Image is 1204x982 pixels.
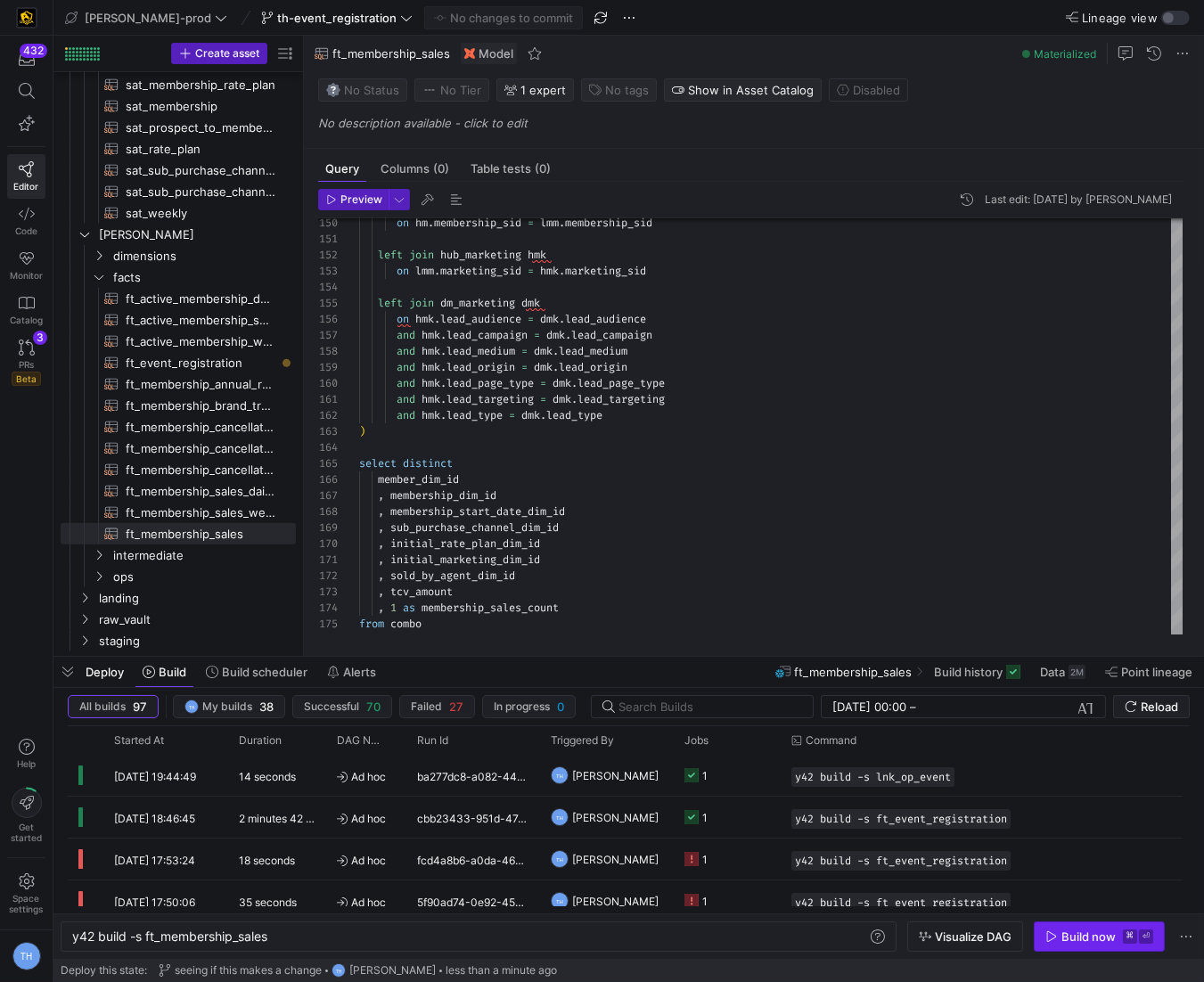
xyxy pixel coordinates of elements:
span: hub_marketing [440,248,521,262]
span: 1 [390,601,397,615]
span: . [434,312,440,326]
button: Successful70 [292,695,392,718]
button: th-event_registration [257,6,417,29]
span: Preview [340,193,382,206]
button: Data2M [1032,657,1093,687]
span: ft_membership_sales_daily_forecast​​​​​​​​​​ [126,481,275,502]
span: = [521,360,528,374]
span: ft_membership_brand_transfer​​​​​​​​​​ [126,396,275,416]
div: TH [332,963,346,978]
button: Build history [926,657,1028,687]
span: dmk [546,328,565,342]
div: Press SPACE to select this row. [61,202,296,224]
div: Press SPACE to select this row. [61,587,296,609]
span: lead_medium [559,344,627,358]
span: lead_targeting [577,392,665,406]
span: All builds [79,700,126,713]
span: , [378,552,384,567]
span: Catalog [10,315,43,325]
span: . [440,328,446,342]
div: TH [184,700,199,714]
span: landing [99,588,293,609]
div: fcd4a8b6-a0da-4699-a9da-c513364596f1 [406,839,540,880]
div: Press SPACE to select this row. [61,566,296,587]
span: raw_vault [99,610,293,630]
span: [PERSON_NAME]-prod [85,11,211,25]
span: hmk [422,376,440,390]
span: sat_weekly​​​​​​​​​​ [126,203,275,224]
a: ft_membership_cancellations​​​​​​​​​​ [61,459,296,480]
span: Build scheduler [222,665,307,679]
span: sat_prospect_to_member_conversion​​​​​​​​​​ [126,118,275,138]
span: 97 [133,700,147,714]
span: lead_type [546,408,602,422]
div: Press SPACE to select this row. [61,438,296,459]
span: ops [113,567,293,587]
div: Press SPACE to select this row. [61,309,296,331]
span: and [397,360,415,374]
span: join [409,296,434,310]
span: = [509,408,515,422]
a: PRsBeta3 [7,332,45,393]
span: hmk [422,360,440,374]
span: 38 [259,700,274,714]
span: initial_rate_plan_dim_id [390,536,540,551]
p: No description available - click to edit [318,116,1197,130]
a: sat_membership_rate_plan​​​​​​​​​​ [61,74,296,95]
img: No tier [422,83,437,97]
span: th-event_registration [277,11,397,25]
span: Space settings [10,893,44,914]
span: , [378,488,384,503]
a: ft_event_registration​​​​​​​​​​ [61,352,296,373]
div: 171 [318,552,338,568]
a: https://storage.googleapis.com/y42-prod-data-exchange/images/uAsz27BndGEK0hZWDFeOjoxA7jCwgK9jE472... [7,3,45,33]
span: . [434,264,440,278]
div: 169 [318,520,338,536]
span: lead_type [446,408,503,422]
div: Build now [1061,929,1116,944]
div: 172 [318,568,338,584]
kbd: ⌘ [1123,929,1137,944]
span: . [553,360,559,374]
div: Press SPACE to select this row. [61,502,296,523]
span: hmk [528,248,546,262]
a: ft_membership_sales_weekly_forecast​​​​​​​​​​ [61,502,296,523]
span: ft_membership_annual_retention​​​​​​​​​​ [126,374,275,395]
span: intermediate [113,545,293,566]
a: Editor [7,154,45,199]
div: 432 [20,44,47,58]
span: Successful [304,700,359,713]
span: Reload [1141,700,1178,714]
span: (0) [535,163,551,175]
span: join [409,248,434,262]
span: . [553,344,559,358]
span: on [397,264,409,278]
span: dmk [553,392,571,406]
div: 161 [318,391,338,407]
span: select [359,456,397,471]
div: Press SPACE to select this row. [61,266,296,288]
span: , [378,520,384,535]
span: and [397,344,415,358]
span: lead_page_type [577,376,665,390]
div: 166 [318,471,338,487]
span: membership_sales_count [422,601,559,615]
div: 159 [318,359,338,375]
div: Press SPACE to select this row. [61,245,296,266]
span: sat_membership​​​​​​​​​​ [126,96,275,117]
div: Press SPACE to select this row. [61,160,296,181]
button: TH [7,937,45,975]
div: 152 [318,247,338,263]
span: initial_marketing_dim_id [390,552,540,567]
button: 432 [7,43,45,75]
span: hmk [415,312,434,326]
a: ft_membership_sales_daily_forecast​​​​​​​​​​ [61,480,296,502]
a: sat_prospect_to_member_conversion​​​​​​​​​​ [61,117,296,138]
span: sat_sub_purchase_channel_monthly_forecast​​​​​​​​​​ [126,160,275,181]
span: Build history [934,665,1003,679]
span: dmk [534,344,553,358]
a: ft_active_membership_weekly_forecast​​​​​​​​​​ [61,331,296,352]
button: Build scheduler [198,657,315,687]
span: dmk [521,296,540,310]
span: Lineage view [1082,11,1158,25]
